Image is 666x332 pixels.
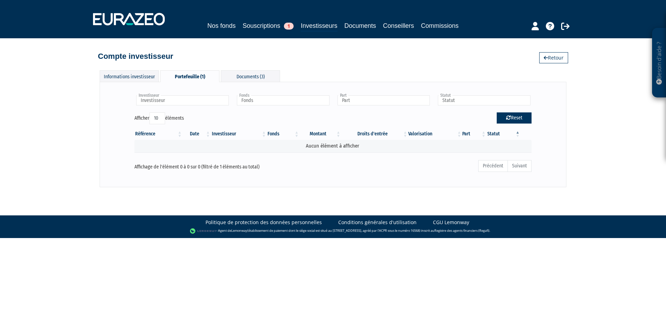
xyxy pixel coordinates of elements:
[462,128,487,140] th: Part: activer pour trier la colonne par ordre croissant
[134,159,294,171] div: Affichage de l'élément 0 à 0 sur 0 (filtré de 1 éléments au total)
[98,52,173,61] h4: Compte investisseur
[183,128,211,140] th: Date: activer pour trier la colonne par ordre croissant
[93,13,165,25] img: 1732889491-logotype_eurazeo_blanc_rvb.png
[7,228,659,235] div: - Agent de (établissement de paiement dont le siège social est situé au [STREET_ADDRESS], agréé p...
[383,21,414,31] a: Conseillers
[221,70,280,82] div: Documents (3)
[433,219,469,226] a: CGU Lemonway
[160,70,219,82] div: Portefeuille (1)
[206,219,322,226] a: Politique de protection des données personnelles
[344,21,376,31] a: Documents
[341,128,408,140] th: Droits d'entrée: activer pour trier la colonne par ordre croissant
[100,70,159,82] div: Informations investisseur
[149,112,165,124] select: Afficheréléments
[487,128,521,140] th: Statut : activer pour trier la colonne par ordre d&eacute;croissant
[497,112,532,124] button: Reset
[434,228,489,233] a: Registre des agents financiers (Regafi)
[301,21,337,32] a: Investisseurs
[134,112,184,124] label: Afficher éléments
[231,228,247,233] a: Lemonway
[539,52,568,63] a: Retour
[408,128,462,140] th: Valorisation: activer pour trier la colonne par ordre croissant
[211,128,267,140] th: Investisseur: activer pour trier la colonne par ordre croissant
[300,128,341,140] th: Montant: activer pour trier la colonne par ordre croissant
[242,21,294,31] a: Souscriptions1
[134,128,183,140] th: Référence : activer pour trier la colonne par ordre croissant
[338,219,417,226] a: Conditions générales d'utilisation
[655,32,663,94] p: Besoin d'aide ?
[134,140,532,152] td: Aucun élément à afficher
[284,23,294,30] span: 1
[267,128,300,140] th: Fonds: activer pour trier la colonne par ordre croissant
[207,21,235,31] a: Nos fonds
[190,228,217,235] img: logo-lemonway.png
[421,21,459,31] a: Commissions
